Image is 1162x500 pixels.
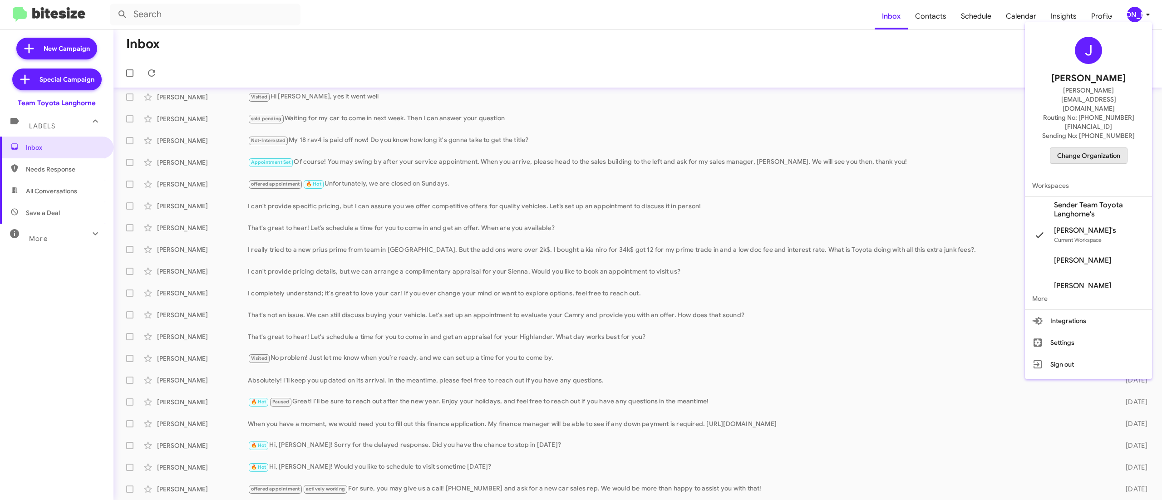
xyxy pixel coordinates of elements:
div: J [1075,37,1102,64]
span: [PERSON_NAME] [1054,256,1111,265]
button: Sign out [1025,353,1152,375]
span: [PERSON_NAME] [1054,281,1111,290]
span: Routing No: [PHONE_NUMBER][FINANCIAL_ID] [1036,113,1141,131]
span: Sending No: [PHONE_NUMBER] [1042,131,1135,140]
span: Current Workspace [1054,236,1102,243]
button: Integrations [1025,310,1152,332]
span: [PERSON_NAME]'s [1054,226,1116,235]
span: [PERSON_NAME][EMAIL_ADDRESS][DOMAIN_NAME] [1036,86,1141,113]
button: Settings [1025,332,1152,353]
span: More [1025,288,1152,309]
span: [PERSON_NAME] [1051,71,1126,86]
button: Change Organization [1050,147,1128,164]
span: Workspaces [1025,175,1152,196]
span: Change Organization [1057,148,1120,163]
span: Sender Team Toyota Langhorne's [1054,201,1145,219]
